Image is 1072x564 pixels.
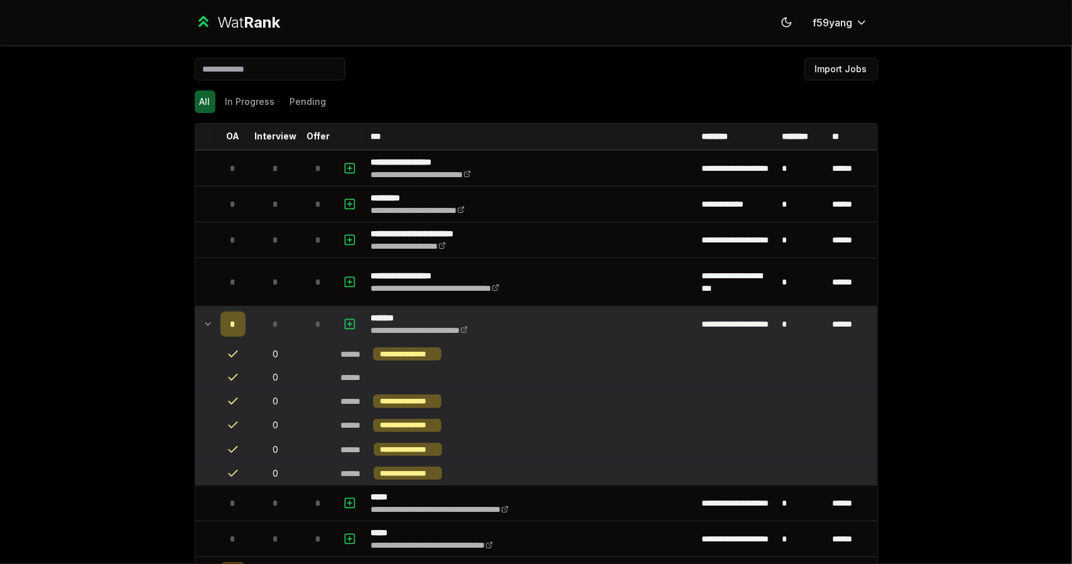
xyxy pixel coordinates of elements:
td: 0 [251,414,301,437]
p: OA [226,130,239,143]
td: 0 [251,366,301,389]
button: Import Jobs [804,58,878,80]
span: f59yang [813,15,853,30]
span: Rank [244,13,280,31]
td: 0 [251,462,301,485]
a: WatRank [195,13,281,33]
td: 0 [251,438,301,461]
td: 0 [251,342,301,366]
td: 0 [251,389,301,413]
div: Wat [217,13,280,33]
button: In Progress [220,90,280,113]
button: Pending [285,90,332,113]
button: f59yang [803,11,878,34]
p: Offer [306,130,330,143]
button: All [195,90,215,113]
p: Interview [254,130,296,143]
